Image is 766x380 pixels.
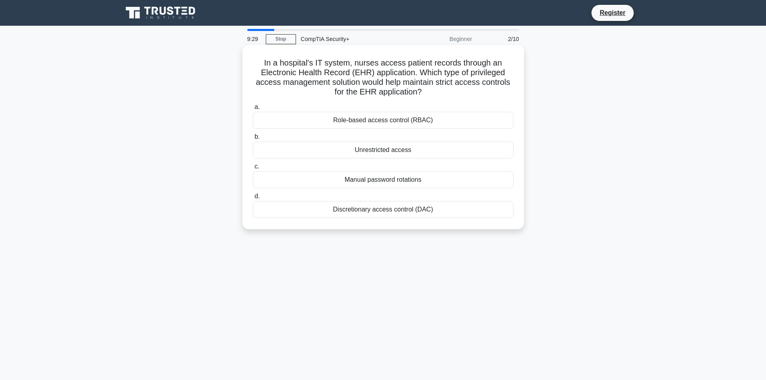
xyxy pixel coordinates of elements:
h5: In a hospital's IT system, nurses access patient records through an Electronic Health Record (EHR... [252,58,514,97]
div: Unrestricted access [253,142,513,158]
a: Stop [266,34,296,44]
div: Manual password rotations [253,171,513,188]
span: d. [255,193,260,199]
div: Beginner [407,31,477,47]
div: CompTIA Security+ [296,31,407,47]
div: 2/10 [477,31,524,47]
div: Discretionary access control (DAC) [253,201,513,218]
span: a. [255,103,260,110]
span: b. [255,133,260,140]
span: c. [255,163,259,170]
div: 9:29 [242,31,266,47]
div: Role-based access control (RBAC) [253,112,513,129]
a: Register [595,8,630,18]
